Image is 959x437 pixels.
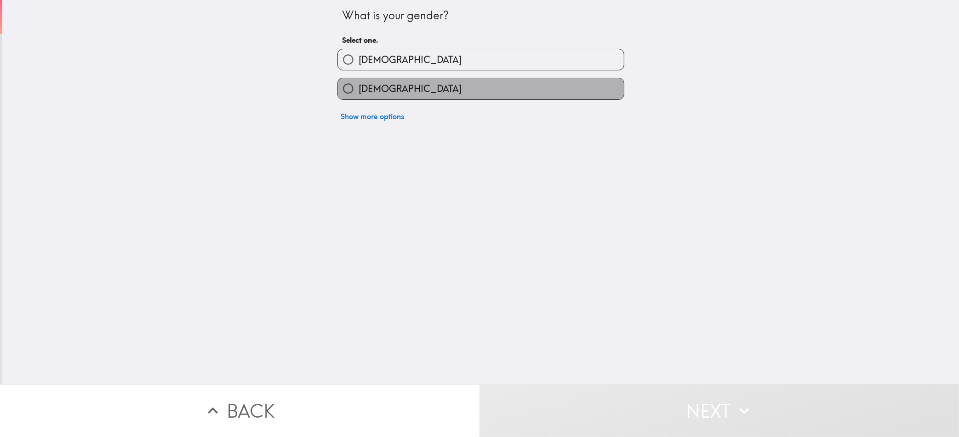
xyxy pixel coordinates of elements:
[337,107,408,126] button: Show more options
[342,35,619,45] h6: Select one.
[338,49,624,70] button: [DEMOGRAPHIC_DATA]
[338,78,624,99] button: [DEMOGRAPHIC_DATA]
[479,384,959,437] button: Next
[359,53,462,66] span: [DEMOGRAPHIC_DATA]
[342,8,619,23] div: What is your gender?
[359,82,462,95] span: [DEMOGRAPHIC_DATA]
